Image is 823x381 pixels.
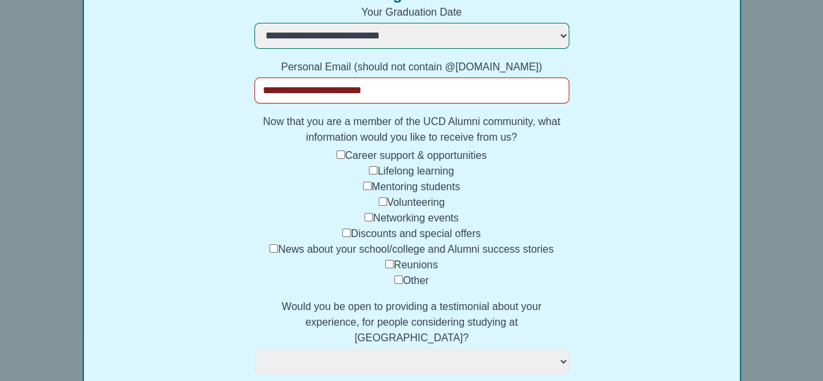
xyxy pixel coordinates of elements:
label: News about your school/college and Alumni success stories [278,244,553,255]
label: Now that you are a member of the UCD Alumni community, what information would you like to receive... [254,114,569,145]
label: Career support & opportunities [345,150,487,161]
label: Your Graduation Date [254,5,569,20]
label: Other [403,275,429,286]
label: Would you be open to providing a testimonial about your experience, for people considering studyi... [254,299,569,346]
label: Mentoring students [371,181,460,192]
label: Networking events [373,212,459,223]
label: Personal Email (should not contain @[DOMAIN_NAME]) [254,59,569,75]
label: Volunteering [387,197,445,208]
label: Lifelong learning [377,165,453,176]
label: Reunions [394,259,438,270]
label: Discounts and special offers [351,228,481,239]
